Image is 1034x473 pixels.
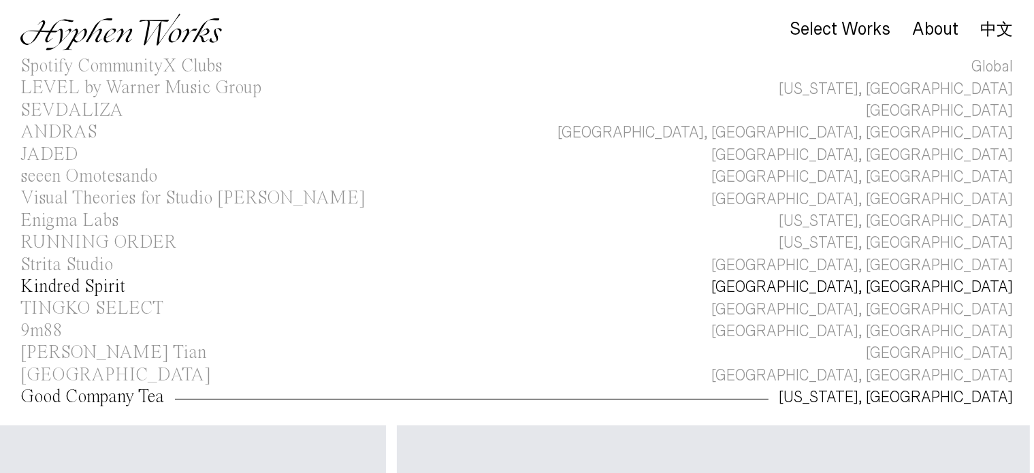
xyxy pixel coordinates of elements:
[712,365,1014,387] div: [GEOGRAPHIC_DATA], [GEOGRAPHIC_DATA]
[20,299,163,318] div: TINGKO SELECT
[20,123,97,142] div: ANDRAS
[20,212,118,230] div: Enigma Labs
[20,14,221,50] img: Hyphen Works
[972,56,1014,78] div: Global
[20,57,222,76] div: Spotify CommunityX Clubs
[20,278,125,296] div: Kindred Spirit
[790,20,891,39] div: Select Works
[712,299,1014,321] div: [GEOGRAPHIC_DATA], [GEOGRAPHIC_DATA]
[712,144,1014,166] div: [GEOGRAPHIC_DATA], [GEOGRAPHIC_DATA]
[779,387,1014,408] div: [US_STATE], [GEOGRAPHIC_DATA]
[981,22,1014,37] a: 中文
[913,22,959,37] a: About
[20,344,206,362] div: [PERSON_NAME] Tian
[558,122,1014,144] div: [GEOGRAPHIC_DATA], [GEOGRAPHIC_DATA], [GEOGRAPHIC_DATA]
[20,366,211,385] div: [GEOGRAPHIC_DATA]
[790,22,891,37] a: Select Works
[20,322,63,340] div: 9m88
[867,342,1014,364] div: [GEOGRAPHIC_DATA]
[20,146,78,164] div: JADED
[20,79,261,97] div: LEVEL by Warner Music Group
[712,255,1014,276] div: [GEOGRAPHIC_DATA], [GEOGRAPHIC_DATA]
[20,388,164,406] div: Good Company Tea
[867,100,1014,122] div: [GEOGRAPHIC_DATA]
[20,101,123,120] div: SEVDALIZA
[779,78,1014,100] div: [US_STATE], [GEOGRAPHIC_DATA]
[20,189,366,208] div: Visual Theories for Studio [PERSON_NAME]
[20,256,113,274] div: Strita Studio
[712,321,1014,342] div: [GEOGRAPHIC_DATA], [GEOGRAPHIC_DATA]
[913,20,959,39] div: About
[20,167,157,186] div: seeen Omotesando
[712,166,1014,188] div: [GEOGRAPHIC_DATA], [GEOGRAPHIC_DATA]
[712,189,1014,210] div: [GEOGRAPHIC_DATA], [GEOGRAPHIC_DATA]
[779,232,1014,254] div: [US_STATE], [GEOGRAPHIC_DATA]
[712,276,1014,298] div: [GEOGRAPHIC_DATA], [GEOGRAPHIC_DATA]
[779,210,1014,232] div: [US_STATE], [GEOGRAPHIC_DATA]
[20,233,176,252] div: RUNNING ORDER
